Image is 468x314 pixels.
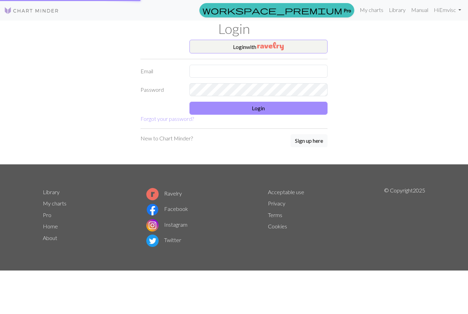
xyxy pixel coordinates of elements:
a: Sign up here [291,134,328,148]
a: Pro [43,212,51,218]
img: Facebook logo [146,203,159,216]
a: Acceptable use [268,189,304,195]
a: My charts [43,200,66,206]
a: Home [43,223,58,229]
button: Login [189,102,328,115]
a: Twitter [146,237,181,243]
a: Privacy [268,200,285,206]
a: About [43,235,57,241]
p: © Copyright 2025 [384,186,425,249]
label: Password [136,83,185,96]
img: Ravelry [257,42,284,50]
a: Library [386,3,408,17]
a: Ravelry [146,190,182,197]
img: Logo [4,7,59,15]
a: Pro [199,3,354,17]
a: Facebook [146,205,188,212]
a: Terms [268,212,282,218]
p: New to Chart Minder? [140,134,193,142]
button: Sign up here [291,134,328,147]
span: workspace_premium [202,5,342,15]
a: Cookies [268,223,287,229]
img: Instagram logo [146,219,159,231]
a: Instagram [146,221,187,228]
a: Forgot your password? [140,115,194,122]
a: HiEmvisc [431,3,464,17]
label: Email [136,65,185,78]
img: Ravelry logo [146,188,159,200]
h1: Login [39,21,429,37]
a: Library [43,189,60,195]
img: Twitter logo [146,235,159,247]
a: My charts [357,3,386,17]
button: Loginwith [189,40,328,53]
a: Manual [408,3,431,17]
